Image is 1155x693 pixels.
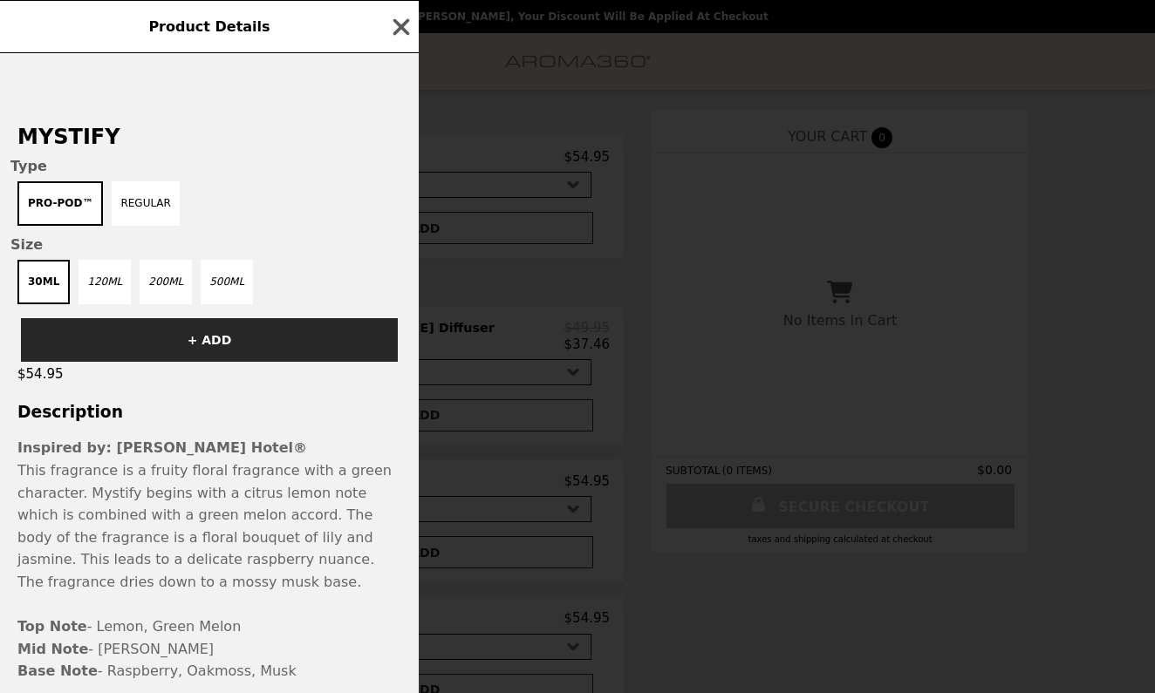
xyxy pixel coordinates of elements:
[140,260,192,304] button: 200mL
[17,662,98,679] strong: Base Note
[148,18,270,35] span: Product Details
[10,158,408,174] span: Type
[21,318,398,362] button: + ADD
[17,181,103,226] button: Pro-Pod™
[79,260,131,304] button: 120mL
[112,181,180,226] button: Regular
[17,641,88,657] strong: Mid Note
[201,260,253,304] button: 500mL
[17,618,87,635] strong: Top Note
[17,459,401,683] p: This fragrance is a fruity floral fragrance with a green character. Mystify begins with a citrus ...
[17,260,70,304] button: 30mL
[10,236,408,253] span: Size
[17,439,307,456] strong: Inspired by: [PERSON_NAME] Hotel®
